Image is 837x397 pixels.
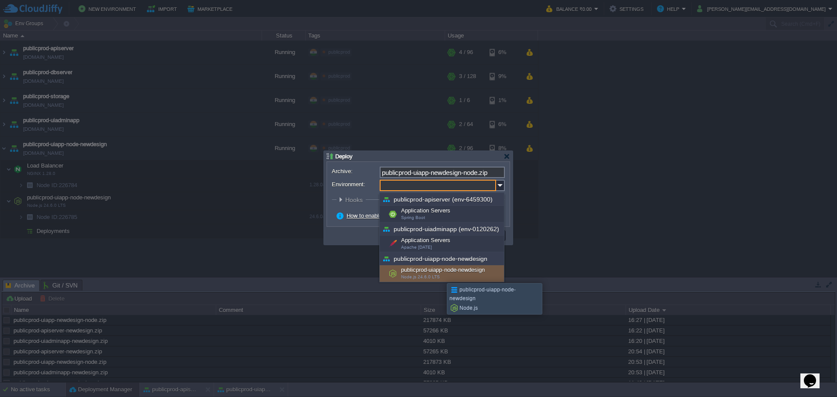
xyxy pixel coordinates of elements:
[380,206,504,222] div: Application Servers
[401,274,440,279] span: Node.js 24.6.0 LTS
[380,193,504,206] div: publicprod-apiserver (env-6459300)
[345,196,365,203] span: Hooks
[347,212,451,219] a: How to enable zero-downtime deployment
[380,265,504,282] div: publicprod-uiapp-node-newdesign
[332,180,379,189] label: Environment:
[449,303,540,313] div: Node.js
[401,245,432,250] span: Apache [DATE]
[332,167,379,176] label: Archive:
[335,153,353,160] span: Deploy
[800,362,828,388] iframe: chat widget
[401,215,425,220] span: Spring Boot
[380,252,504,265] div: publicprod-uiapp-node-newdesign
[380,236,504,252] div: Application Servers
[380,222,504,236] div: publicprod-uiadminapp (env-0120262)
[449,285,540,303] div: publicprod-uiapp-node-newdesign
